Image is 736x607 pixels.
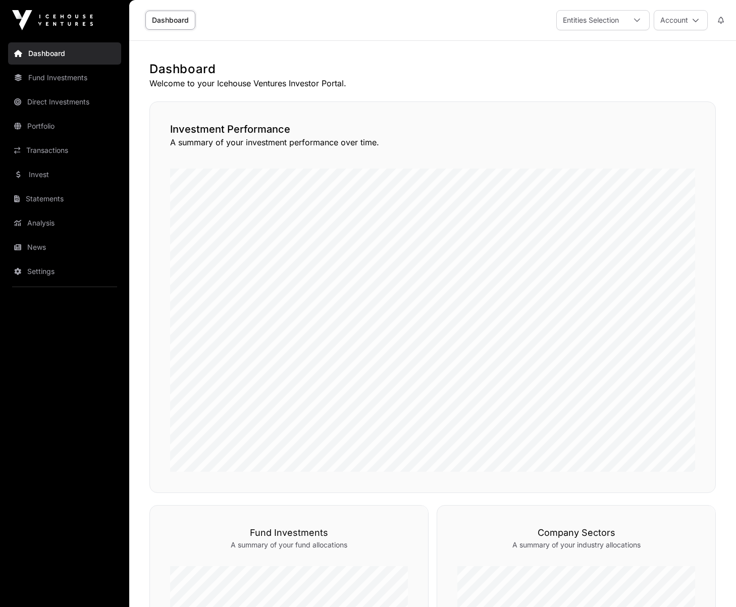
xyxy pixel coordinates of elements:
p: A summary of your industry allocations [457,540,695,550]
a: Settings [8,260,121,283]
p: Welcome to your Icehouse Ventures Investor Portal. [149,77,716,89]
a: Transactions [8,139,121,161]
h1: Dashboard [149,61,716,77]
a: Statements [8,188,121,210]
div: Entities Selection [557,11,625,30]
a: News [8,236,121,258]
h2: Investment Performance [170,122,695,136]
p: A summary of your fund allocations [170,540,408,550]
p: A summary of your investment performance over time. [170,136,695,148]
h3: Fund Investments [170,526,408,540]
a: Portfolio [8,115,121,137]
button: Account [654,10,708,30]
a: Analysis [8,212,121,234]
img: Icehouse Ventures Logo [12,10,93,30]
a: Invest [8,163,121,186]
a: Direct Investments [8,91,121,113]
a: Fund Investments [8,67,121,89]
h3: Company Sectors [457,526,695,540]
a: Dashboard [8,42,121,65]
a: Dashboard [145,11,195,30]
